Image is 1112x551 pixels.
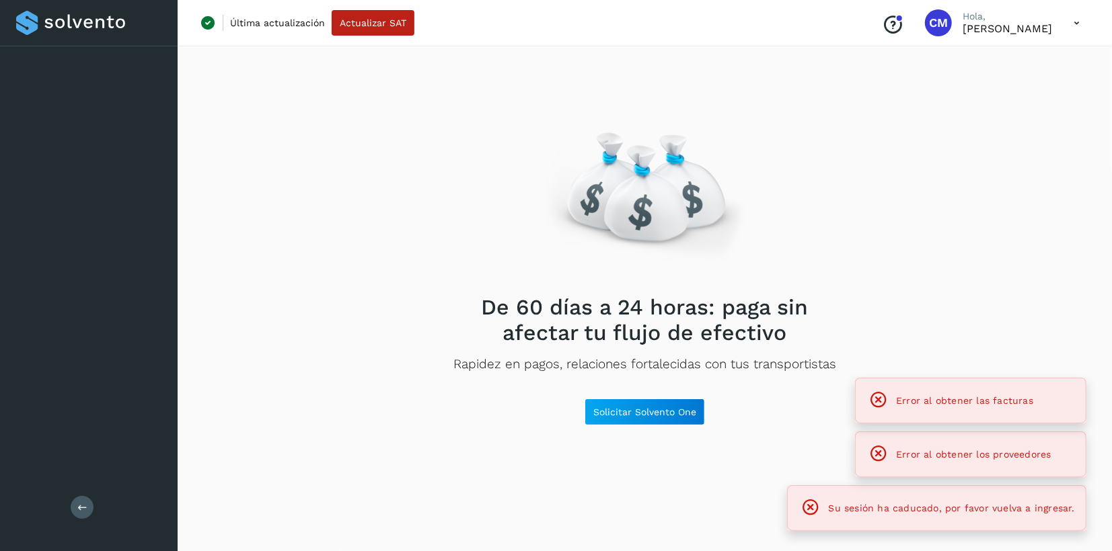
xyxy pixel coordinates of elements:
[963,22,1052,35] p: Cynthia Mendoza
[896,395,1033,406] span: Error al obtener las facturas
[453,294,837,346] h2: De 60 días a 24 horas: paga sin afectar tu flujo de efectivo
[529,87,762,284] img: Empty state image
[896,449,1051,460] span: Error al obtener los proveedores
[332,10,414,36] button: Actualizar SAT
[453,357,836,372] p: Rapidez en pagos, relaciones fortalecidas con tus transportistas
[340,18,406,28] span: Actualizar SAT
[593,407,696,417] span: Solicitar Solvento One
[585,398,705,425] button: Solicitar Solvento One
[829,503,1075,513] span: Su sesión ha caducado, por favor vuelva a ingresar.
[963,11,1052,22] p: Hola,
[230,17,325,29] p: Última actualización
